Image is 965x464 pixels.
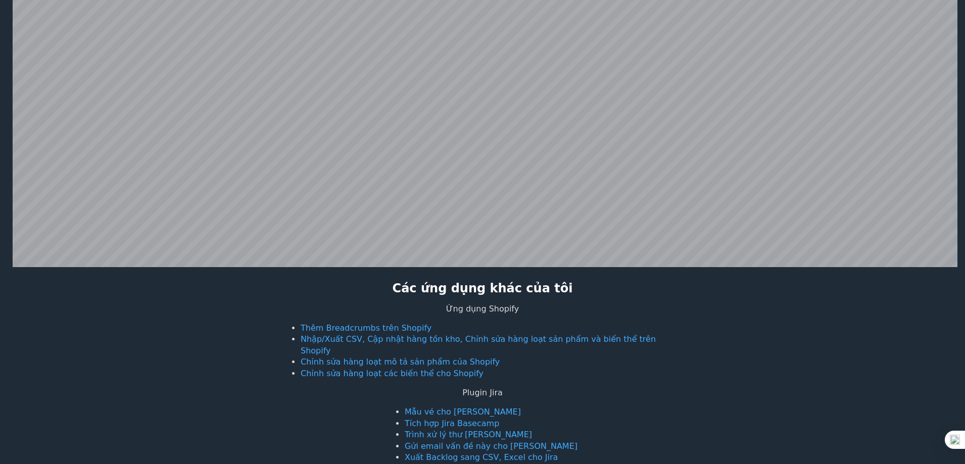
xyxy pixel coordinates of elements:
a: Thêm Breadcrumbs trên Shopify [301,323,431,333]
a: Tích hợp Jira Basecamp [405,419,499,428]
font: Plugin Jira [462,388,503,397]
a: Chỉnh sửa hàng loạt các biến thể cho Shopify [301,369,484,378]
font: Ứng dụng Shopify [446,304,519,314]
a: Mẫu vé cho [PERSON_NAME] [405,407,521,417]
a: Nhập/Xuất CSV, Cập nhật hàng tồn kho, Chỉnh sửa hàng loạt sản phẩm và biến thể trên Shopify [301,334,656,355]
font: Các ứng dụng khác của tôi [393,281,573,295]
a: Xuất Backlog sang CSV, Excel cho Jira [405,452,558,462]
a: Chỉnh sửa hàng loạt mô tả sản phẩm của Shopify [301,357,500,367]
a: Gửi email vấn đề này cho [PERSON_NAME] [405,441,577,451]
a: Trình xử lý thư [PERSON_NAME] [405,430,532,439]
